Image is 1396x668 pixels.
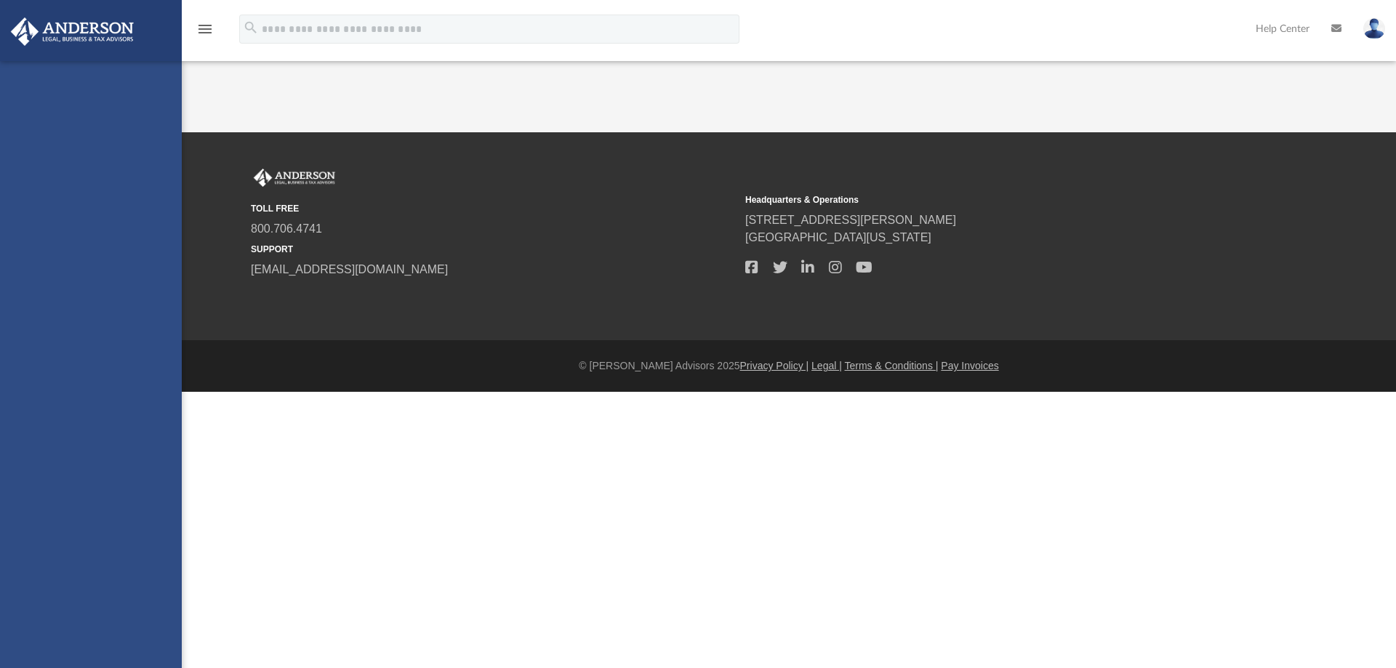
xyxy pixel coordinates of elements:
a: [GEOGRAPHIC_DATA][US_STATE] [745,231,931,244]
a: Terms & Conditions | [845,360,939,371]
a: menu [196,28,214,38]
small: SUPPORT [251,243,735,256]
a: Legal | [811,360,842,371]
i: menu [196,20,214,38]
i: search [243,20,259,36]
a: 800.706.4741 [251,222,322,235]
small: TOLL FREE [251,202,735,215]
small: Headquarters & Operations [745,193,1229,206]
img: Anderson Advisors Platinum Portal [251,169,338,188]
a: Pay Invoices [941,360,998,371]
a: [EMAIL_ADDRESS][DOMAIN_NAME] [251,263,448,275]
a: Privacy Policy | [740,360,809,371]
img: Anderson Advisors Platinum Portal [7,17,138,46]
div: © [PERSON_NAME] Advisors 2025 [182,358,1396,374]
img: User Pic [1363,18,1385,39]
a: [STREET_ADDRESS][PERSON_NAME] [745,214,956,226]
